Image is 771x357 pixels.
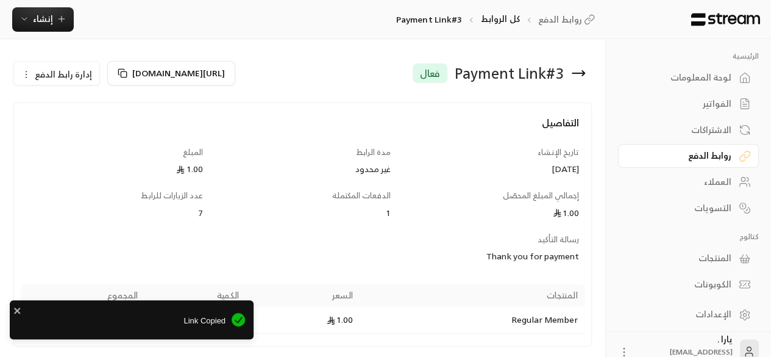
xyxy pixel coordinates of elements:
[215,163,391,175] div: غير محدود
[618,247,759,270] a: المنتجات
[618,92,759,116] a: الفواتير
[360,284,584,306] th: المنتجات
[455,63,564,83] div: Payment Link#3
[633,124,731,136] div: الاشتراكات
[21,284,585,334] table: Products
[618,232,759,242] p: كتالوج
[332,189,391,203] span: الدفعات المكتملة
[503,189,579,203] span: إجمالي المبلغ المحصّل
[618,51,759,61] p: الرئيسية
[618,66,759,90] a: لوحة المعلومات
[21,284,146,306] th: المجموع
[12,7,74,32] button: إنشاء
[633,202,731,214] div: التسويات
[168,250,579,262] div: Thank you for payment
[107,61,235,85] button: [URL][DOMAIN_NAME]
[26,207,202,219] div: 7
[618,170,759,194] a: العملاء
[420,66,440,81] span: فعال
[618,118,759,142] a: الاشتراكات
[633,252,731,264] div: المنتجات
[633,150,731,162] div: روابط الدفع
[132,65,225,81] span: [URL][DOMAIN_NAME]
[13,304,22,316] button: close
[538,233,579,247] span: رسالة التأكيد
[396,13,463,26] p: Payment Link#3
[26,115,579,142] h4: التفاصيل
[182,145,202,159] span: المبلغ
[26,163,202,175] div: 1.00
[633,278,731,290] div: الكوبونات
[633,308,731,320] div: الإعدادات
[246,284,360,306] th: السعر
[356,145,391,159] span: مدة الرابط
[360,306,584,334] td: Regular Member
[538,13,599,26] a: روابط الدفع
[33,11,53,26] span: إنشاء
[633,176,731,188] div: العملاء
[18,315,226,327] span: Link Copied
[618,273,759,297] a: الكوبونات
[618,144,759,168] a: روابط الدفع
[14,62,99,86] button: إدارة رابط الدفع
[215,207,391,219] div: 1
[633,71,731,84] div: لوحة المعلومات
[145,284,246,306] th: الكمية
[480,11,519,26] a: كل الروابط
[690,13,761,26] img: Logo
[403,163,579,175] div: [DATE]
[618,196,759,220] a: التسويات
[141,189,202,203] span: عدد الزيارات للرابط
[35,67,92,82] span: إدارة رابط الدفع
[246,306,360,334] td: 1.00
[538,145,579,159] span: تاريخ الإنشاء
[633,98,731,110] div: الفواتير
[403,207,579,219] div: 1.00
[396,13,599,26] nav: breadcrumb
[618,303,759,326] a: الإعدادات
